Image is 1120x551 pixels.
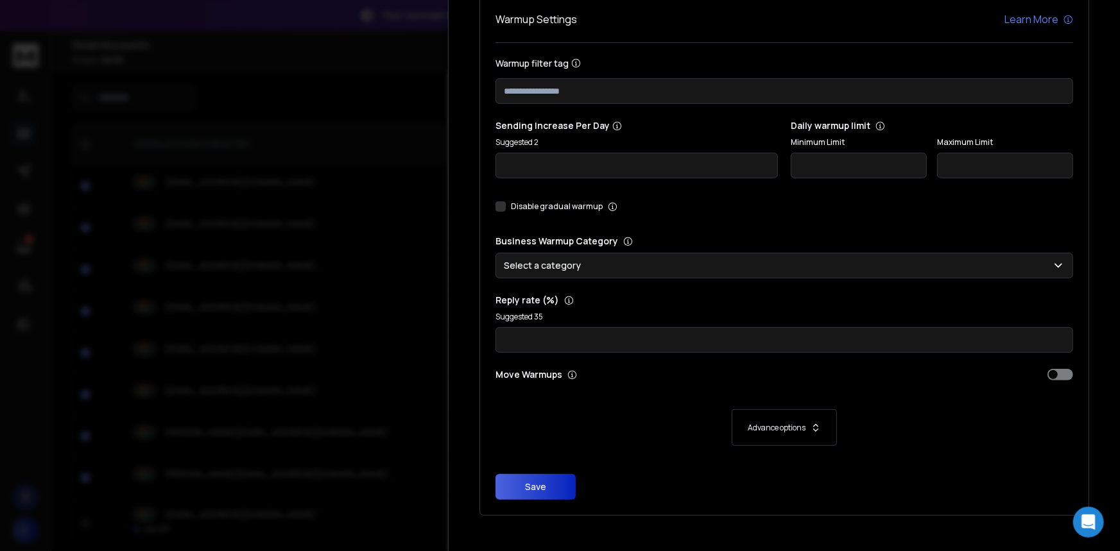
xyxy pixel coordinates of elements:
p: Suggested 2 [495,137,778,148]
label: Warmup filter tag [495,58,1073,68]
p: Advance options [748,423,806,433]
p: Suggested 35 [495,312,1073,322]
button: Save [495,474,576,500]
a: Learn More [1004,12,1073,27]
p: Sending Increase Per Day [495,119,778,132]
label: Minimum Limit [791,137,927,148]
p: Daily warmup limit [791,119,1073,132]
h1: Warmup Settings [495,12,577,27]
p: Reply rate (%) [495,294,1073,307]
p: Move Warmups [495,368,780,381]
p: Business Warmup Category [495,235,1073,248]
div: Open Intercom Messenger [1073,507,1104,538]
label: Disable gradual warmup [511,201,603,212]
label: Maximum Limit [937,137,1073,148]
p: Select a category [504,259,586,272]
button: Advance options [508,409,1060,446]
